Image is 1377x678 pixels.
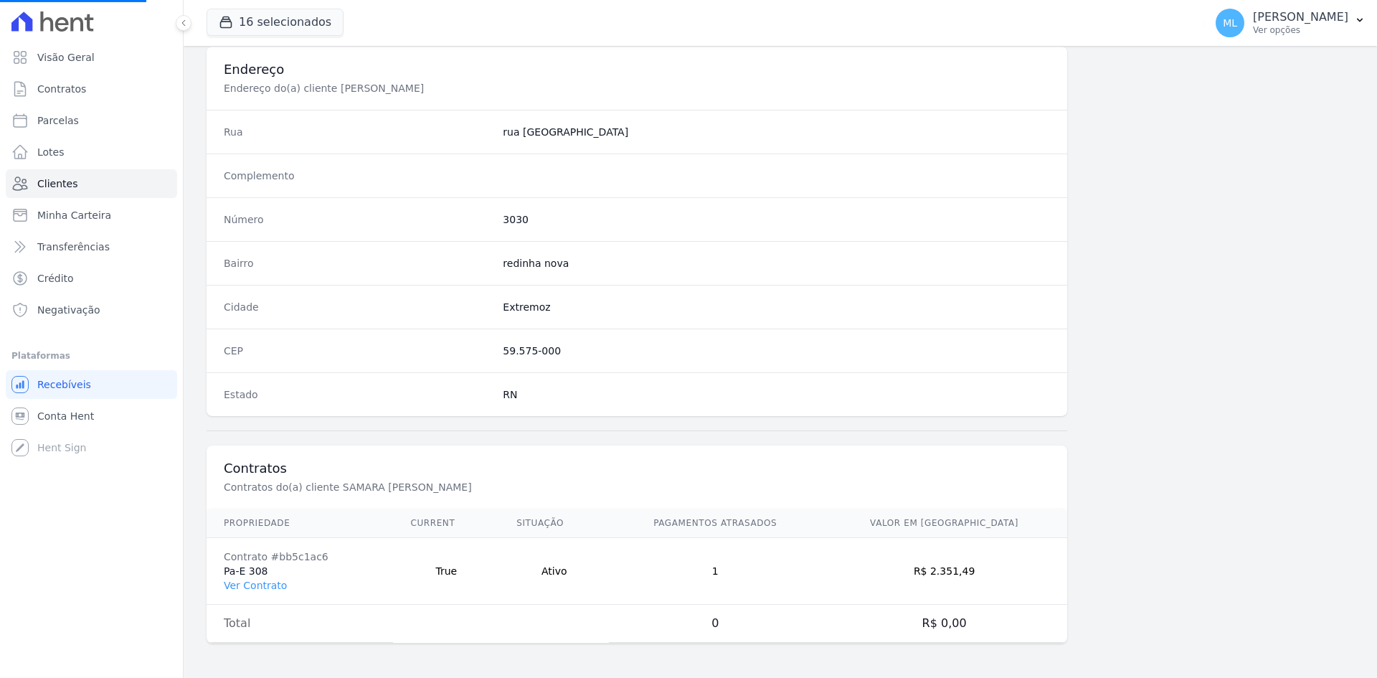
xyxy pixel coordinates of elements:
[6,138,177,166] a: Lotes
[11,347,171,364] div: Plataformas
[224,212,491,227] dt: Número
[6,232,177,261] a: Transferências
[224,61,1050,78] h3: Endereço
[37,303,100,317] span: Negativação
[37,271,74,286] span: Crédito
[503,125,1050,139] dd: rua [GEOGRAPHIC_DATA]
[609,509,821,538] th: Pagamentos Atrasados
[224,580,287,591] a: Ver Contrato
[37,176,77,191] span: Clientes
[207,538,393,605] td: Pa-E 308
[609,605,821,643] td: 0
[37,240,110,254] span: Transferências
[224,550,376,564] div: Contrato #bb5c1ac6
[6,264,177,293] a: Crédito
[37,377,91,392] span: Recebíveis
[1253,10,1348,24] p: [PERSON_NAME]
[224,344,491,358] dt: CEP
[224,81,706,95] p: Endereço do(a) cliente [PERSON_NAME]
[503,300,1050,314] dd: Extremoz
[6,75,177,103] a: Contratos
[224,256,491,270] dt: Bairro
[207,605,393,643] td: Total
[503,212,1050,227] dd: 3030
[224,480,706,494] p: Contratos do(a) cliente SAMARA [PERSON_NAME]
[393,509,499,538] th: Current
[37,208,111,222] span: Minha Carteira
[821,605,1067,643] td: R$ 0,00
[6,296,177,324] a: Negativação
[37,82,86,96] span: Contratos
[1223,18,1237,28] span: ML
[1253,24,1348,36] p: Ver opções
[6,106,177,135] a: Parcelas
[37,145,65,159] span: Lotes
[224,387,491,402] dt: Estado
[503,256,1050,270] dd: redinha nova
[37,113,79,128] span: Parcelas
[6,201,177,230] a: Minha Carteira
[224,125,491,139] dt: Rua
[207,9,344,36] button: 16 selecionados
[503,344,1050,358] dd: 59.575-000
[6,370,177,399] a: Recebíveis
[499,538,609,605] td: Ativo
[1204,3,1377,43] button: ML [PERSON_NAME] Ver opções
[6,402,177,430] a: Conta Hent
[499,509,609,538] th: Situação
[393,538,499,605] td: True
[6,169,177,198] a: Clientes
[6,43,177,72] a: Visão Geral
[224,300,491,314] dt: Cidade
[37,409,94,423] span: Conta Hent
[821,538,1067,605] td: R$ 2.351,49
[224,460,1050,477] h3: Contratos
[821,509,1067,538] th: Valor em [GEOGRAPHIC_DATA]
[37,50,95,65] span: Visão Geral
[224,169,491,183] dt: Complemento
[609,538,821,605] td: 1
[503,387,1050,402] dd: RN
[207,509,393,538] th: Propriedade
